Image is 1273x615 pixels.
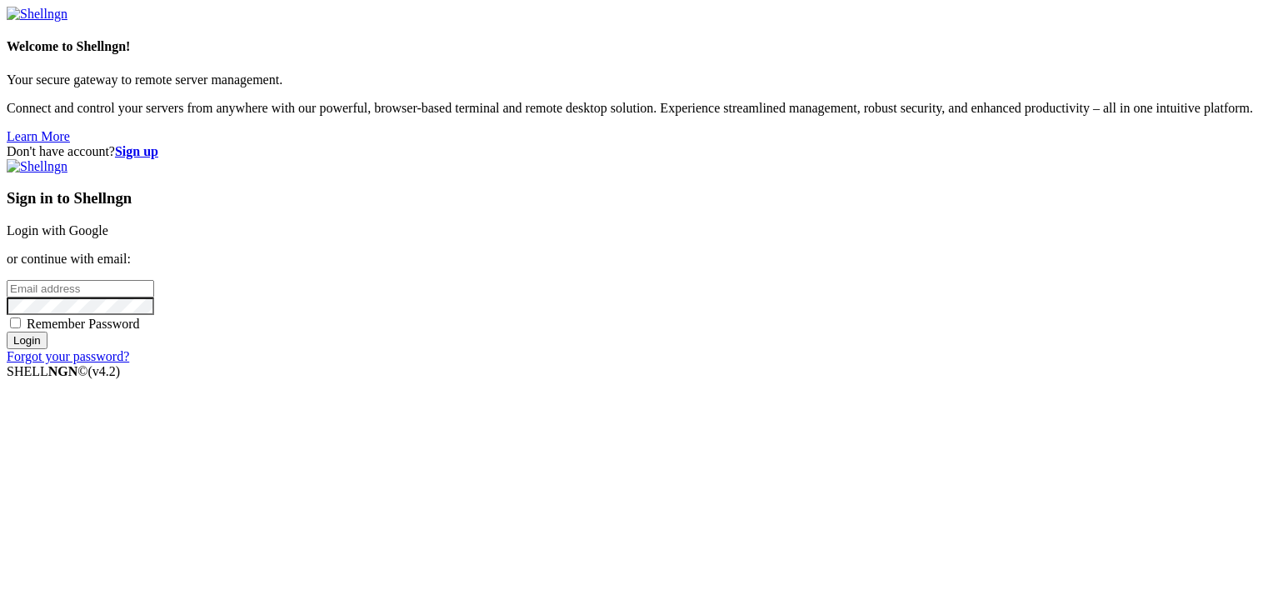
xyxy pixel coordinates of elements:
input: Remember Password [10,317,21,328]
b: NGN [48,364,78,378]
span: 4.2.0 [88,364,121,378]
input: Email address [7,280,154,297]
img: Shellngn [7,7,67,22]
a: Login with Google [7,223,108,237]
div: Don't have account? [7,144,1266,159]
img: Shellngn [7,159,67,174]
p: or continue with email: [7,252,1266,267]
span: Remember Password [27,317,140,331]
p: Connect and control your servers from anywhere with our powerful, browser-based terminal and remo... [7,101,1266,116]
span: SHELL © [7,364,120,378]
a: Learn More [7,129,70,143]
a: Sign up [115,144,158,158]
h3: Sign in to Shellngn [7,189,1266,207]
input: Login [7,332,47,349]
h4: Welcome to Shellngn! [7,39,1266,54]
a: Forgot your password? [7,349,129,363]
p: Your secure gateway to remote server management. [7,72,1266,87]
